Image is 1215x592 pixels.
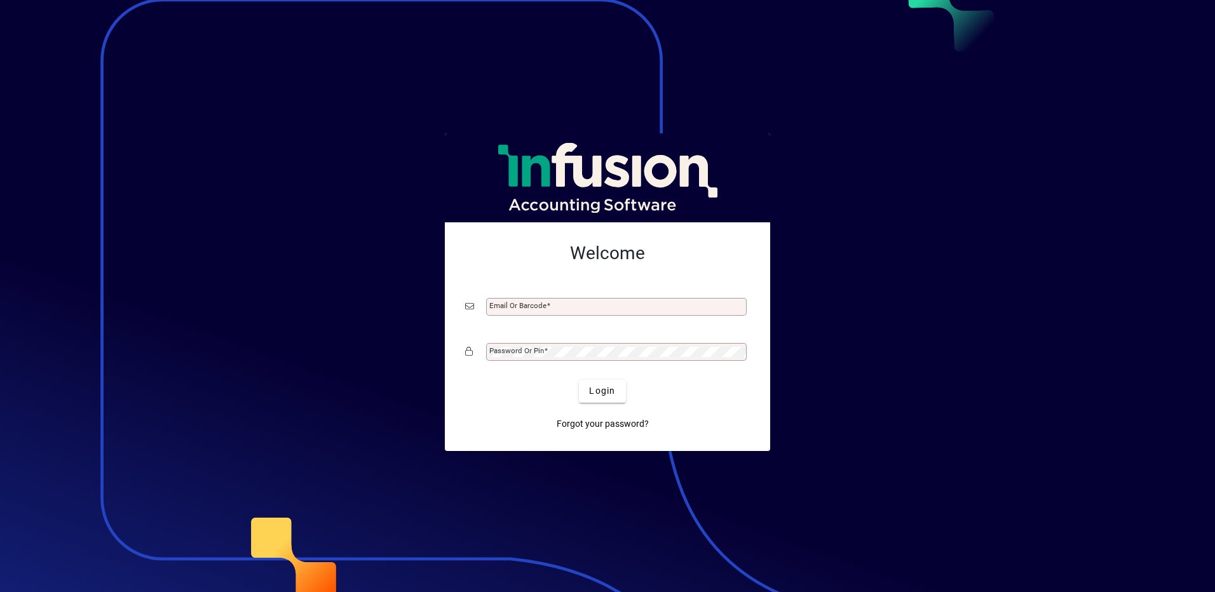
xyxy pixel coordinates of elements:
[489,301,546,310] mat-label: Email or Barcode
[557,417,649,431] span: Forgot your password?
[489,346,544,355] mat-label: Password or Pin
[465,243,750,264] h2: Welcome
[579,380,625,403] button: Login
[589,384,615,398] span: Login
[552,413,654,436] a: Forgot your password?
